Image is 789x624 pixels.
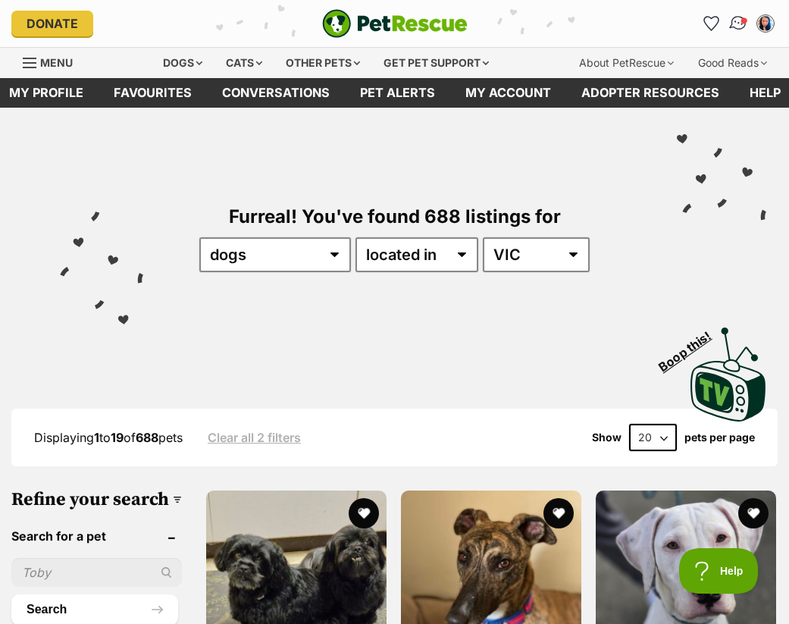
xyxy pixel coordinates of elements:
a: Menu [23,48,83,75]
div: Other pets [275,48,371,78]
a: conversations [207,78,345,108]
a: Favourites [699,11,723,36]
button: My account [753,11,778,36]
a: Favourites [99,78,207,108]
div: Good Reads [687,48,778,78]
button: favourite [738,498,769,528]
a: PetRescue [322,9,468,38]
span: Displaying to of pets [34,430,183,445]
strong: 688 [136,430,158,445]
span: Boop this! [656,319,726,374]
header: Search for a pet [11,529,182,543]
span: Furreal! You've found 688 listings for [229,205,561,227]
input: Toby [11,558,182,587]
iframe: Help Scout Beacon - Open [679,548,759,594]
div: Get pet support [373,48,499,78]
a: My account [450,78,566,108]
ul: Account quick links [699,11,778,36]
button: favourite [543,498,574,528]
button: favourite [349,498,379,528]
img: SY Ho profile pic [758,16,773,31]
img: PetRescue TV logo [690,328,766,422]
a: Donate [11,11,93,36]
span: Show [592,431,621,444]
a: Pet alerts [345,78,450,108]
a: Conversations [722,8,753,39]
img: logo-e224e6f780fb5917bec1dbf3a21bbac754714ae5b6737aabdf751b685950b380.svg [322,9,468,38]
a: Boop this! [690,314,766,425]
span: Menu [40,56,73,69]
div: Dogs [152,48,213,78]
img: chat-41dd97257d64d25036548639549fe6c8038ab92f7586957e7f3b1b290dea8141.svg [728,14,749,33]
div: About PetRescue [568,48,684,78]
h3: Refine your search [11,489,182,510]
a: Adopter resources [566,78,734,108]
strong: 19 [111,430,124,445]
label: pets per page [684,431,755,444]
div: Cats [215,48,273,78]
a: Clear all 2 filters [208,431,301,444]
strong: 1 [94,430,99,445]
